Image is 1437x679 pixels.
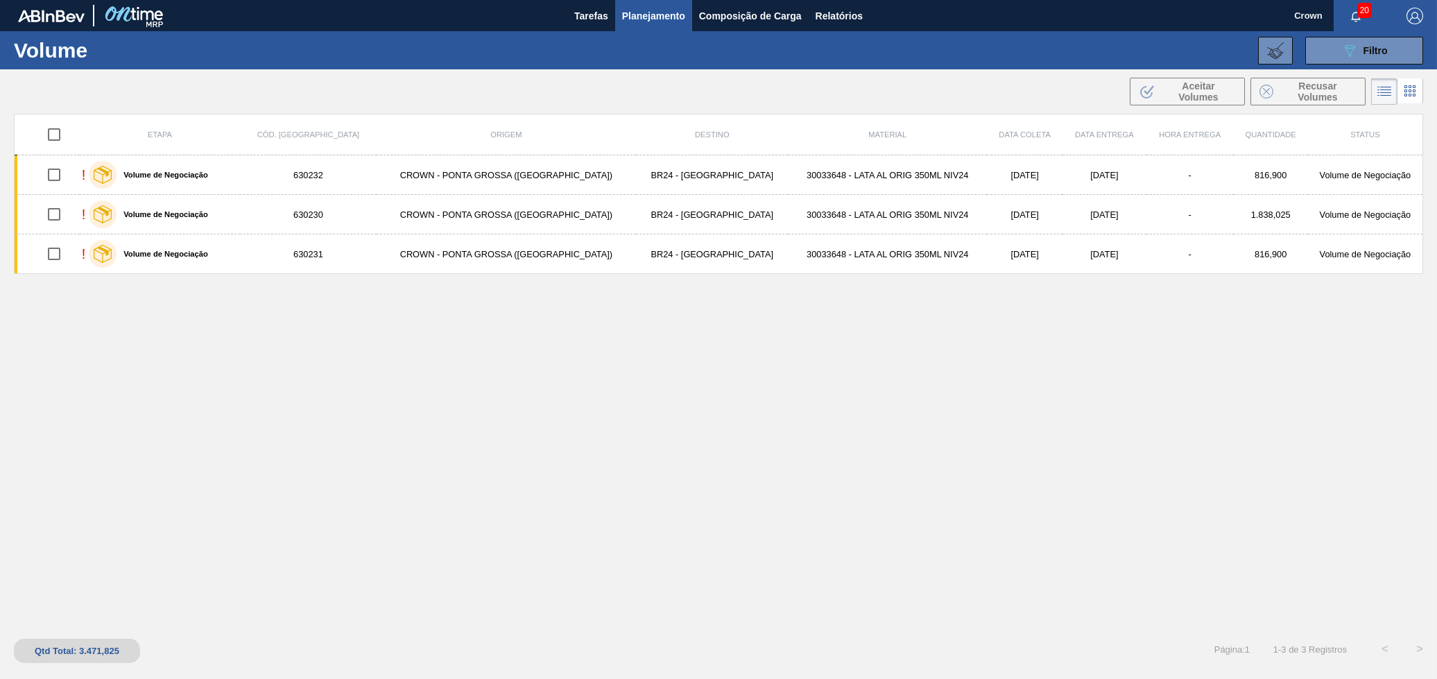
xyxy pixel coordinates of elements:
[1161,80,1236,103] span: Aceitar Volumes
[82,246,86,262] div: !
[788,195,987,234] td: 30033648 - LATA AL ORIG 350ML NIV24
[15,155,1423,195] a: !Volume de Negociação630232CROWN - PONTA GROSSA ([GEOGRAPHIC_DATA])BR24 - [GEOGRAPHIC_DATA]300336...
[1371,78,1397,105] div: Visão em Lista
[1334,6,1378,26] button: Notificações
[1308,234,1423,274] td: Volume de Negociação
[1234,155,1308,195] td: 816,900
[117,250,208,258] label: Volume de Negociação
[1279,80,1357,103] span: Recusar Volumes
[622,8,685,24] span: Planejamento
[574,8,608,24] span: Tarefas
[1159,130,1221,139] span: Hora Entrega
[240,234,376,274] td: 630231
[1146,155,1234,195] td: -
[240,155,376,195] td: 630232
[1357,3,1372,18] span: 20
[987,195,1062,234] td: [DATE]
[377,195,637,234] td: CROWN - PONTA GROSSA ([GEOGRAPHIC_DATA])
[1250,78,1366,105] button: Recusar Volumes
[24,646,130,656] div: Qtd Total: 3.471,825
[1308,155,1423,195] td: Volume de Negociação
[1402,632,1437,667] button: >
[1130,78,1245,105] button: Aceitar Volumes
[18,10,85,22] img: TNhmsLtSVTkK8tSr43FrP2fwEKptu5GPRR3wAAAABJRU5ErkJggg==
[1350,130,1379,139] span: Status
[1062,195,1146,234] td: [DATE]
[240,195,376,234] td: 630230
[82,167,86,183] div: !
[636,155,788,195] td: BR24 - [GEOGRAPHIC_DATA]
[1305,37,1423,65] button: Filtro
[695,130,730,139] span: Destino
[1308,195,1423,234] td: Volume de Negociação
[15,195,1423,234] a: !Volume de Negociação630230CROWN - PONTA GROSSA ([GEOGRAPHIC_DATA])BR24 - [GEOGRAPHIC_DATA]300336...
[999,130,1051,139] span: Data coleta
[1146,195,1234,234] td: -
[1271,644,1347,655] span: 1 - 3 de 3 Registros
[1258,37,1293,65] button: Importar Negociações de Volume
[257,130,360,139] span: Cód. [GEOGRAPHIC_DATA]
[1406,8,1423,24] img: Logout
[1234,195,1308,234] td: 1.838,025
[15,234,1423,274] a: !Volume de Negociação630231CROWN - PONTA GROSSA ([GEOGRAPHIC_DATA])BR24 - [GEOGRAPHIC_DATA]300336...
[490,130,522,139] span: Origem
[636,234,788,274] td: BR24 - [GEOGRAPHIC_DATA]
[636,195,788,234] td: BR24 - [GEOGRAPHIC_DATA]
[987,234,1062,274] td: [DATE]
[117,171,208,179] label: Volume de Negociação
[1146,234,1234,274] td: -
[1214,644,1250,655] span: Página : 1
[1245,130,1296,139] span: Quantidade
[1397,78,1423,105] div: Visão em Cards
[377,234,637,274] td: CROWN - PONTA GROSSA ([GEOGRAPHIC_DATA])
[1234,234,1308,274] td: 816,900
[816,8,863,24] span: Relatórios
[699,8,802,24] span: Composição de Carga
[1062,234,1146,274] td: [DATE]
[788,234,987,274] td: 30033648 - LATA AL ORIG 350ML NIV24
[868,130,906,139] span: Material
[377,155,637,195] td: CROWN - PONTA GROSSA ([GEOGRAPHIC_DATA])
[788,155,987,195] td: 30033648 - LATA AL ORIG 350ML NIV24
[14,42,223,58] h1: Volume
[1062,155,1146,195] td: [DATE]
[148,130,172,139] span: Etapa
[1363,45,1388,56] span: Filtro
[1368,632,1402,667] button: <
[987,155,1062,195] td: [DATE]
[1075,130,1134,139] span: Data Entrega
[117,210,208,218] label: Volume de Negociação
[82,207,86,223] div: !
